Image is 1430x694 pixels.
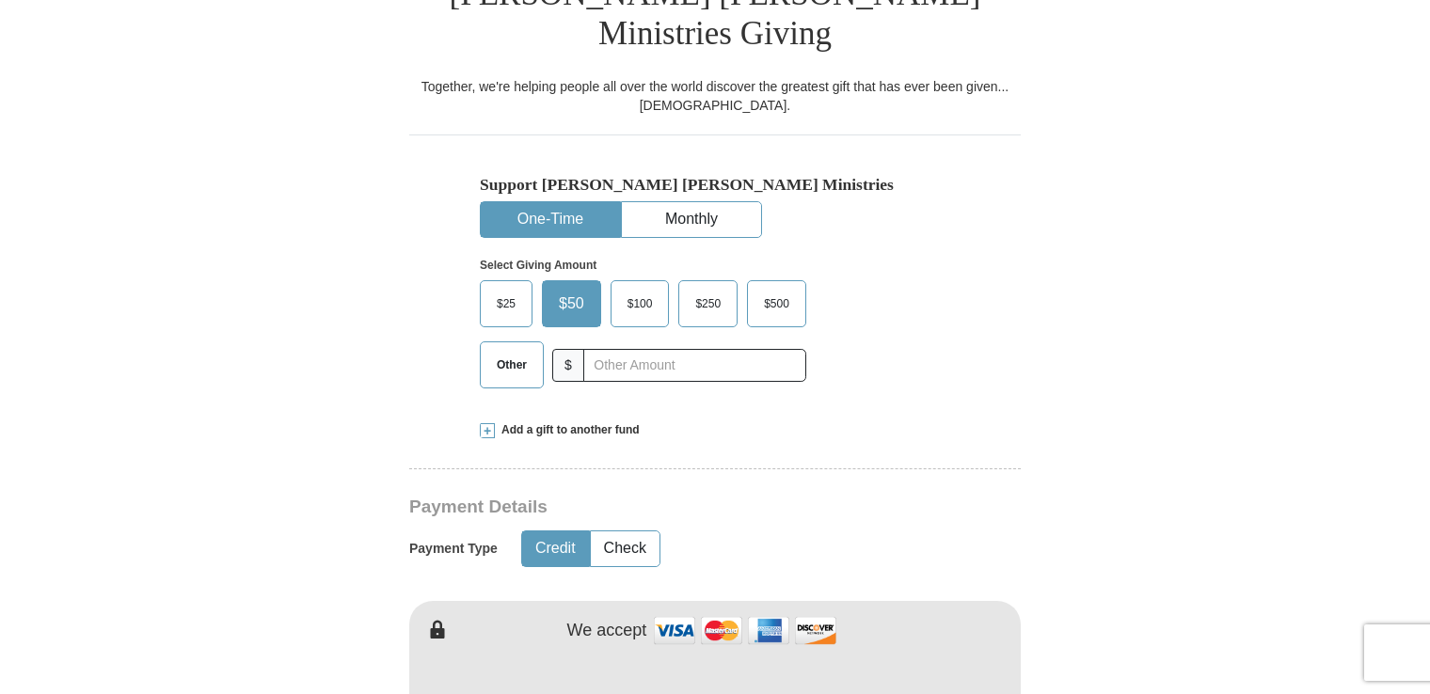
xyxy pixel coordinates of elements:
[487,290,525,318] span: $25
[409,541,498,557] h5: Payment Type
[480,259,596,272] strong: Select Giving Amount
[487,351,536,379] span: Other
[651,610,839,651] img: credit cards accepted
[552,349,584,382] span: $
[481,202,620,237] button: One-Time
[686,290,730,318] span: $250
[591,531,659,566] button: Check
[409,77,1021,115] div: Together, we're helping people all over the world discover the greatest gift that has ever been g...
[622,202,761,237] button: Monthly
[522,531,589,566] button: Credit
[567,621,647,641] h4: We accept
[409,497,889,518] h3: Payment Details
[618,290,662,318] span: $100
[549,290,594,318] span: $50
[480,175,950,195] h5: Support [PERSON_NAME] [PERSON_NAME] Ministries
[495,422,640,438] span: Add a gift to another fund
[583,349,806,382] input: Other Amount
[755,290,799,318] span: $500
